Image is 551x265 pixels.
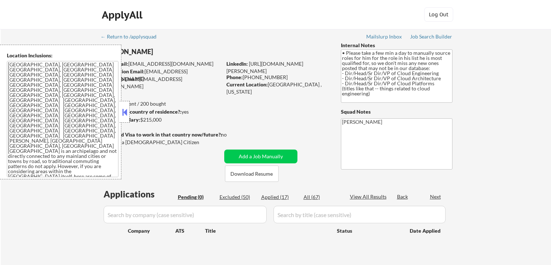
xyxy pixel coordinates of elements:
[304,193,340,201] div: All (67)
[101,116,222,123] div: $215,000
[104,190,175,199] div: Applications
[397,193,409,200] div: Back
[101,47,250,56] div: [PERSON_NAME]
[430,193,442,200] div: Next
[341,108,452,115] div: Squad Notes
[101,34,163,39] div: ← Return to /applysquad
[101,108,220,115] div: yes
[226,81,268,87] strong: Current Location:
[226,74,243,80] strong: Phone:
[102,9,145,21] div: ApplyAll
[225,166,279,182] button: Download Resume
[205,227,330,235] div: Title
[366,34,402,41] a: Mailslurp Inbox
[102,68,222,82] div: [EMAIL_ADDRESS][DOMAIN_NAME]
[224,150,297,163] button: Add a Job Manually
[104,206,267,223] input: Search by company (case sensitive)
[226,61,303,74] a: [URL][DOMAIN_NAME][PERSON_NAME]
[101,76,222,90] div: [EMAIL_ADDRESS][DOMAIN_NAME]
[128,227,175,235] div: Company
[220,193,256,201] div: Excluded (50)
[175,227,205,235] div: ATS
[178,193,214,201] div: Pending (0)
[424,7,453,22] button: Log Out
[101,34,163,41] a: ← Return to /applysquad
[410,227,442,235] div: Date Applied
[101,131,222,138] strong: Will need Visa to work in that country now/future?:
[366,34,402,39] div: Mailslurp Inbox
[341,42,452,49] div: Internal Notes
[101,139,224,146] div: Yes, I am a [DEMOGRAPHIC_DATA] Citizen
[261,193,297,201] div: Applied (17)
[101,100,222,107] div: 17 sent / 200 bought
[226,81,329,95] div: [GEOGRAPHIC_DATA] , [US_STATE]
[226,61,248,67] strong: LinkedIn:
[226,74,329,81] div: [PHONE_NUMBER]
[7,52,118,59] div: Location Inclusions:
[102,60,222,68] div: [EMAIL_ADDRESS][DOMAIN_NAME]
[337,224,399,237] div: Status
[274,206,446,223] input: Search by title (case sensitive)
[221,131,242,138] div: no
[101,109,181,115] strong: Can work in country of residence?:
[350,193,389,200] div: View All Results
[410,34,452,41] a: Job Search Builder
[410,34,452,39] div: Job Search Builder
